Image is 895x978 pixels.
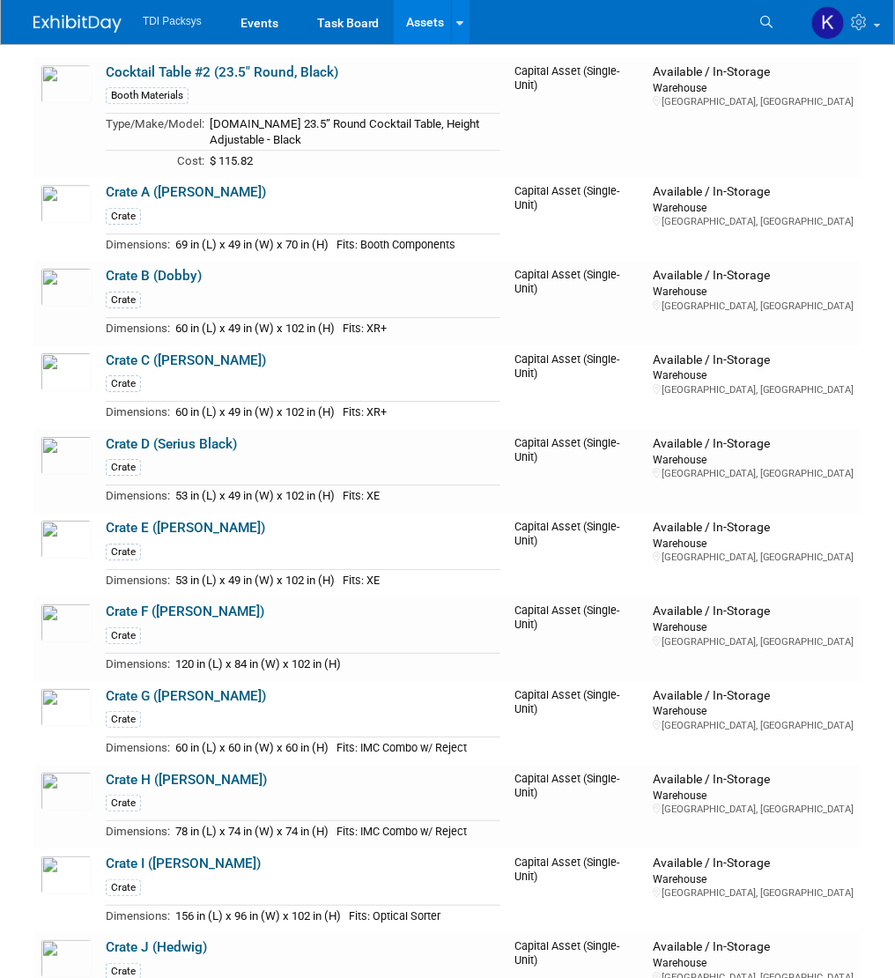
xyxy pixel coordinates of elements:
[106,520,265,536] a: Crate E ([PERSON_NAME])
[204,114,500,150] td: [DOMAIN_NAME] 23.5” Round Cocktail Table, Height Adjustable - Black
[106,459,141,476] div: Crate
[106,114,204,150] td: Type/Make/Model:
[653,215,854,228] div: [GEOGRAPHIC_DATA], [GEOGRAPHIC_DATA]
[106,485,170,506] td: Dimensions:
[175,741,329,754] span: 60 in (L) x 60 in (W) x 60 in (H)
[653,520,854,536] div: Available / In-Storage
[507,765,646,848] td: Capital Asset (Single-Unit)
[106,436,237,452] a: Crate D (Serius Black)
[175,909,341,922] span: 156 in (L) x 96 in (W) x 102 in (H)
[653,184,854,200] div: Available / In-Storage
[106,208,141,225] div: Crate
[653,64,854,80] div: Available / In-Storage
[106,772,267,788] a: Crate H ([PERSON_NAME])
[653,200,854,215] div: Warehouse
[337,238,455,251] span: Fits: Booth Components
[653,551,854,564] div: [GEOGRAPHIC_DATA], [GEOGRAPHIC_DATA]
[106,737,170,758] td: Dimensions:
[106,821,170,841] td: Dimensions:
[175,489,335,502] span: 53 in (L) x 49 in (W) x 102 in (H)
[106,317,170,337] td: Dimensions:
[653,95,854,108] div: [GEOGRAPHIC_DATA], [GEOGRAPHIC_DATA]
[337,741,467,754] span: Fits: IMC Combo w/ Reject
[653,703,854,718] div: Warehouse
[507,596,646,680] td: Capital Asset (Single-Unit)
[106,711,141,728] div: Crate
[653,352,854,368] div: Available / In-Storage
[653,939,854,955] div: Available / In-Storage
[343,574,380,587] span: Fits: XE
[106,268,202,284] a: Crate B (Dobby)
[507,429,646,513] td: Capital Asset (Single-Unit)
[106,184,266,200] a: Crate A ([PERSON_NAME])
[507,57,646,177] td: Capital Asset (Single-Unit)
[653,688,854,704] div: Available / In-Storage
[175,657,341,671] span: 120 in (L) x 84 in (W) x 102 in (H)
[106,544,141,560] div: Crate
[653,955,854,970] div: Warehouse
[106,653,170,673] td: Dimensions:
[106,939,207,955] a: Crate J (Hedwig)
[507,848,646,932] td: Capital Asset (Single-Unit)
[653,719,854,732] div: [GEOGRAPHIC_DATA], [GEOGRAPHIC_DATA]
[507,513,646,596] td: Capital Asset (Single-Unit)
[653,619,854,634] div: Warehouse
[653,772,854,788] div: Available / In-Storage
[106,402,170,422] td: Dimensions:
[653,367,854,382] div: Warehouse
[653,268,854,284] div: Available / In-Storage
[106,569,170,589] td: Dimensions:
[653,635,854,648] div: [GEOGRAPHIC_DATA], [GEOGRAPHIC_DATA]
[106,905,170,925] td: Dimensions:
[106,688,266,704] a: Crate G ([PERSON_NAME])
[653,788,854,803] div: Warehouse
[653,803,854,816] div: [GEOGRAPHIC_DATA], [GEOGRAPHIC_DATA]
[343,489,380,502] span: Fits: XE
[653,452,854,467] div: Warehouse
[175,574,335,587] span: 53 in (L) x 49 in (W) x 102 in (H)
[349,909,440,922] span: Fits: Optical Sorter
[343,322,387,335] span: Fits: XR+
[106,150,204,170] td: Cost:
[811,6,845,40] img: Kira Lech
[507,345,646,429] td: Capital Asset (Single-Unit)
[653,604,854,619] div: Available / In-Storage
[106,352,266,368] a: Crate C ([PERSON_NAME])
[106,233,170,254] td: Dimensions:
[653,436,854,452] div: Available / In-Storage
[653,536,854,551] div: Warehouse
[653,300,854,313] div: [GEOGRAPHIC_DATA], [GEOGRAPHIC_DATA]
[175,405,335,419] span: 60 in (L) x 49 in (W) x 102 in (H)
[106,64,338,80] a: Cocktail Table #2 (23.5" Round, Black)
[106,292,141,308] div: Crate
[507,261,646,345] td: Capital Asset (Single-Unit)
[337,825,467,838] span: Fits: IMC Combo w/ Reject
[343,405,387,419] span: Fits: XR+
[204,150,500,170] td: $ 115.82
[106,795,141,811] div: Crate
[653,856,854,871] div: Available / In-Storage
[106,87,189,104] div: Booth Materials
[653,284,854,299] div: Warehouse
[175,238,329,251] span: 69 in (L) x 49 in (W) x 70 in (H)
[143,15,202,27] span: TDI Packsys
[653,467,854,480] div: [GEOGRAPHIC_DATA], [GEOGRAPHIC_DATA]
[507,177,646,261] td: Capital Asset (Single-Unit)
[175,322,335,335] span: 60 in (L) x 49 in (W) x 102 in (H)
[106,879,141,896] div: Crate
[653,886,854,900] div: [GEOGRAPHIC_DATA], [GEOGRAPHIC_DATA]
[106,604,264,619] a: Crate F ([PERSON_NAME])
[653,80,854,95] div: Warehouse
[653,383,854,396] div: [GEOGRAPHIC_DATA], [GEOGRAPHIC_DATA]
[653,871,854,886] div: Warehouse
[106,627,141,644] div: Crate
[33,15,122,33] img: ExhibitDay
[106,375,141,392] div: Crate
[507,681,646,765] td: Capital Asset (Single-Unit)
[106,856,261,871] a: Crate I ([PERSON_NAME])
[175,825,329,838] span: 78 in (L) x 74 in (W) x 74 in (H)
